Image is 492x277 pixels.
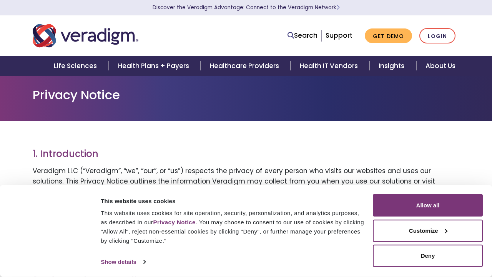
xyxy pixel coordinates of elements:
[365,28,412,43] a: Get Demo
[33,88,459,102] h1: Privacy Notice
[153,219,195,225] a: Privacy Notice
[288,30,317,41] a: Search
[101,196,364,205] div: This website uses cookies
[336,4,340,11] span: Learn More
[101,256,145,268] a: Show details
[326,31,352,40] a: Support
[201,56,291,76] a: Healthcare Providers
[45,56,108,76] a: Life Sciences
[369,56,416,76] a: Insights
[416,56,465,76] a: About Us
[373,219,483,242] button: Customize
[33,23,138,48] img: Veradigm logo
[153,4,340,11] a: Discover the Veradigm Advantage: Connect to the Veradigm NetworkLearn More
[33,149,459,160] h3: 1. Introduction
[419,28,455,44] a: Login
[33,166,459,218] p: Veradigm LLC (“Veradigm”, “we”, “our”, or “us”) respects the privacy of every person who visits o...
[373,245,483,267] button: Deny
[109,56,201,76] a: Health Plans + Payers
[101,209,364,245] div: This website uses cookies for site operation, security, personalization, and analytics purposes, ...
[291,56,369,76] a: Health IT Vendors
[373,194,483,217] button: Allow all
